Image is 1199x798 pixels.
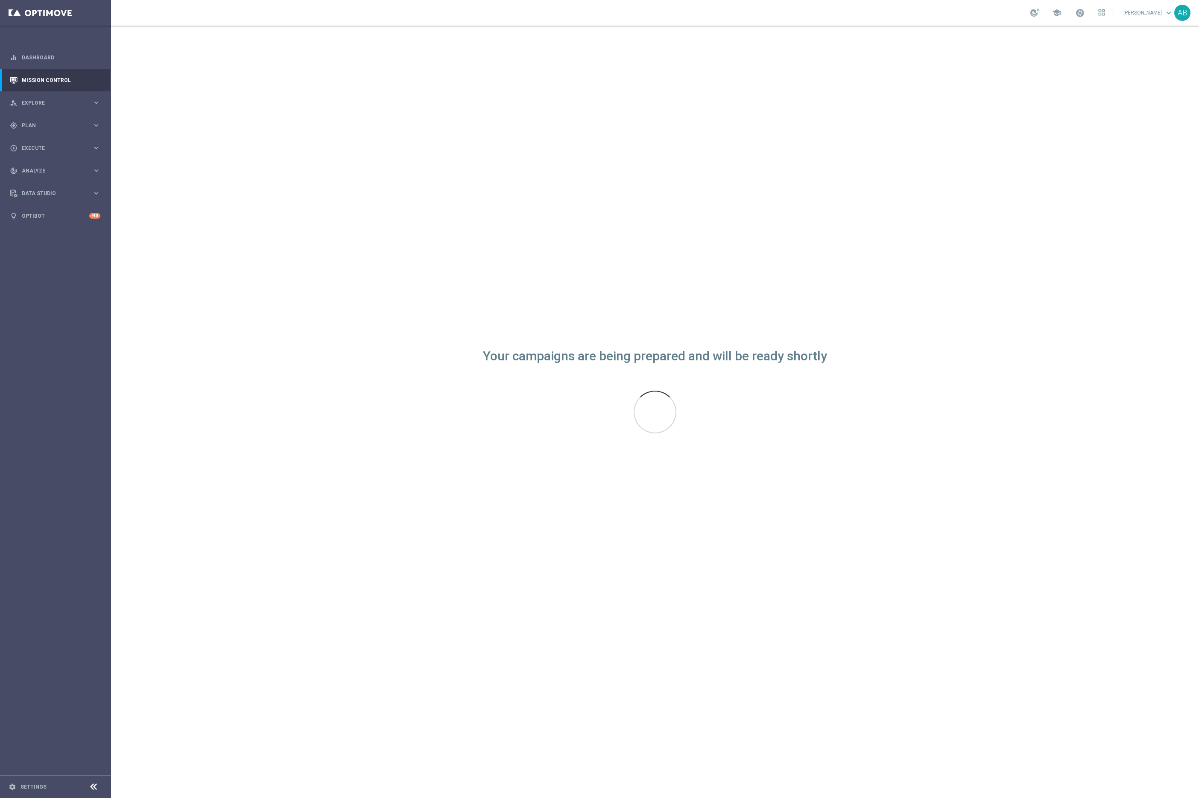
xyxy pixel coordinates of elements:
[22,168,92,173] span: Analyze
[10,205,100,227] div: Optibot
[10,54,18,61] i: equalizer
[92,189,100,197] i: keyboard_arrow_right
[9,145,101,152] button: play_circle_outline Execute keyboard_arrow_right
[9,783,16,791] i: settings
[22,46,100,69] a: Dashboard
[20,784,47,789] a: Settings
[92,121,100,129] i: keyboard_arrow_right
[1164,8,1173,18] span: keyboard_arrow_down
[10,144,18,152] i: play_circle_outline
[89,213,100,219] div: +10
[9,77,101,84] button: Mission Control
[9,54,101,61] button: equalizer Dashboard
[1174,5,1190,21] div: AB
[9,99,101,106] button: person_search Explore keyboard_arrow_right
[10,167,92,175] div: Analyze
[22,205,89,227] a: Optibot
[10,190,92,197] div: Data Studio
[10,99,18,107] i: person_search
[92,144,100,152] i: keyboard_arrow_right
[10,144,92,152] div: Execute
[22,146,92,151] span: Execute
[10,69,100,91] div: Mission Control
[10,122,18,129] i: gps_fixed
[10,46,100,69] div: Dashboard
[1123,6,1174,19] a: [PERSON_NAME]keyboard_arrow_down
[10,122,92,129] div: Plan
[92,99,100,107] i: keyboard_arrow_right
[22,69,100,91] a: Mission Control
[9,122,101,129] button: gps_fixed Plan keyboard_arrow_right
[92,167,100,175] i: keyboard_arrow_right
[10,167,18,175] i: track_changes
[10,99,92,107] div: Explore
[22,100,92,105] span: Explore
[22,191,92,196] span: Data Studio
[9,167,101,174] button: track_changes Analyze keyboard_arrow_right
[9,213,101,219] button: lightbulb Optibot +10
[22,123,92,128] span: Plan
[10,212,18,220] i: lightbulb
[1052,8,1062,18] span: school
[483,353,827,360] div: Your campaigns are being prepared and will be ready shortly
[9,190,101,197] button: Data Studio keyboard_arrow_right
